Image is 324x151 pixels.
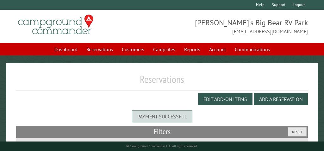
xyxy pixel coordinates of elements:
[198,93,252,105] button: Edit Add-on Items
[205,43,230,55] a: Account
[16,126,308,138] h2: Filters
[16,12,95,37] img: Campground Commander
[162,17,308,35] span: [PERSON_NAME]'s Big Bear RV Park [EMAIL_ADDRESS][DOMAIN_NAME]
[180,43,204,55] a: Reports
[51,43,81,55] a: Dashboard
[132,110,192,123] div: Payment successful
[16,73,308,91] h1: Reservations
[231,43,274,55] a: Communications
[126,144,198,148] small: © Campground Commander LLC. All rights reserved.
[288,127,307,136] button: Reset
[254,93,308,105] button: Add a Reservation
[83,43,117,55] a: Reservations
[149,43,179,55] a: Campsites
[118,43,148,55] a: Customers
